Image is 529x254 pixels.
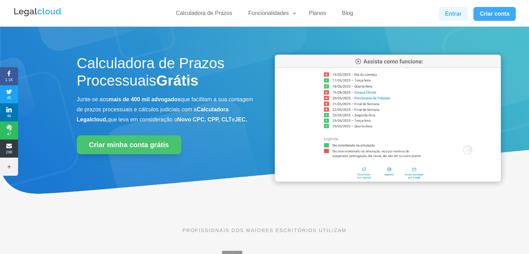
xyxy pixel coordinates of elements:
[13,13,62,18] a: Logo da Legalcloud
[13,7,62,17] img: Legalcloud Logo
[305,10,330,20] a: Planos
[77,106,229,122] b: Calculadora Legalcloud,
[275,55,501,182] img: Calculadora de Prazos Processuais da Legalcloud
[172,10,237,20] a: Calculadora de Prazos
[439,7,468,21] a: Entrar
[235,117,247,122] b: JEC.
[473,7,516,21] a: Criar conta
[77,55,254,93] h1: Calculadora de Prazos Processuais
[109,96,181,102] b: mais de 400 mil advogados
[77,95,254,125] p: Junte-se aos que facilitam a sua contagem de prazos processuais e cálculos judiciais com a que le...
[177,117,232,122] b: Novo CPC, CPP, CLT
[156,72,198,89] strong: Grátis
[77,135,181,154] a: Criar minha conta grátis
[77,227,452,234] p: PROFISSIONAIS DOS MAIORES ESCRITÓRIOS UTILIZAM
[244,10,297,20] a: Funcionalidades
[338,10,357,20] a: Blog
[275,177,501,183] a: Calculadora de Prazos Processuais da Legalcloud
